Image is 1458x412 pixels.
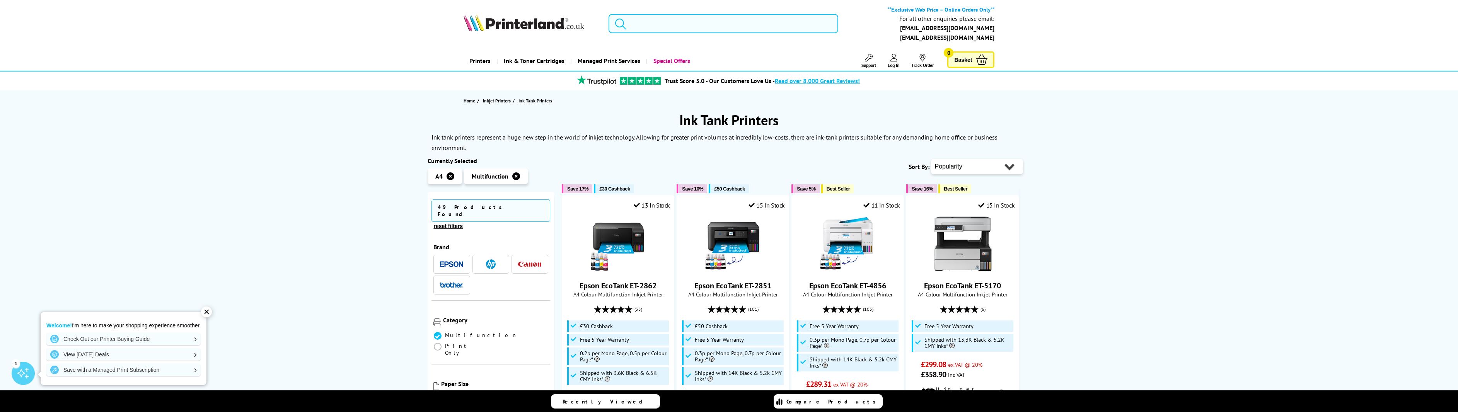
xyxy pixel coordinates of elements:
a: View [DATE] Deals [46,348,201,361]
img: Paper Size [433,382,439,390]
a: Save with a Managed Print Subscription [46,364,201,376]
span: £50 Cashback [714,186,745,192]
span: Recently Viewed [563,398,650,405]
span: £358.90 [921,369,946,380]
img: Epson EcoTank ET-2862 [589,215,647,273]
span: £289.31 [806,379,831,389]
span: (105) [863,302,873,317]
a: Epson EcoTank ET-2862 [589,267,647,274]
span: Ink & Toner Cartridges [504,51,564,71]
span: Save 10% [682,186,703,192]
strong: Welcome! [46,322,72,329]
button: Save 10% [677,184,707,193]
img: trustpilot rating [620,77,661,85]
span: A4 Colour Multifunction Inkjet Printer [681,291,785,298]
button: HP [477,259,505,269]
div: 15 In Stock [749,201,785,209]
a: Ink & Toner Cartridges [496,51,570,71]
div: 1 [12,359,20,368]
button: £50 Cashback [709,184,749,193]
span: Compare Products [786,398,880,405]
li: 0.3p per mono page [921,385,1004,399]
span: £50 Cashback [695,323,728,329]
a: Special Offers [646,51,696,71]
span: A4 Colour Multifunction Inkjet Printer [566,291,670,298]
div: 11 In Stock [863,201,900,209]
span: Free 5 Year Warranty [810,323,859,329]
a: Epson EcoTank ET-4856 [819,267,877,274]
img: Epson EcoTank ET-2851 [704,215,762,273]
a: Support [861,54,876,68]
a: Recently Viewed [551,394,660,409]
img: Category [433,318,441,326]
span: A4 Colour Multifunction Inkjet Printer [796,291,900,298]
div: Paper Size [441,380,549,388]
a: Epson EcoTank ET-5170 [934,267,992,274]
button: Best Seller [938,184,971,193]
span: Log In [888,62,900,68]
span: Save 5% [797,186,815,192]
a: Managed Print Services [570,51,646,71]
div: 13 In Stock [634,201,670,209]
span: Shipped with 13.3K Black & 5.2K CMY Inks* [924,337,1012,349]
span: Basket [954,54,972,65]
span: Sort By: [909,163,929,170]
span: A4 [435,172,443,180]
span: inc VAT [948,371,965,378]
div: Brand [433,243,549,251]
div: Category [443,316,549,324]
a: [EMAIL_ADDRESS][DOMAIN_NAME] [900,24,994,32]
button: Save 17% [562,184,592,193]
span: ex VAT @ 20% [948,361,982,368]
b: **Exclusive Web Price – Online Orders Only** [887,6,994,13]
b: [EMAIL_ADDRESS][DOMAIN_NAME] [900,34,994,41]
img: Epson EcoTank ET-4856 [819,215,877,273]
a: Epson EcoTank ET-2862 [580,281,657,291]
span: ex VAT @ 20% [833,381,868,388]
a: Printers [464,51,496,71]
span: £299.08 [921,359,946,369]
button: Best Seller [821,184,854,193]
span: Save 17% [567,186,588,192]
span: (35) [634,302,642,317]
span: Support [861,62,876,68]
div: ✕ [201,306,212,317]
a: Check Out our Printer Buying Guide [46,333,201,345]
span: Shipped with 14K Black & 5.2k CMY Inks* [810,356,897,369]
button: Save 5% [791,184,819,193]
a: Epson EcoTank ET-5170 [924,281,1001,291]
span: Multifunction [472,172,508,180]
img: Epson EcoTank ET-5170 [934,215,992,273]
img: Epson [440,261,463,267]
button: Epson [438,259,466,269]
span: Best Seller [827,186,850,192]
span: Best Seller [944,186,967,192]
span: Multifunction [445,332,518,339]
a: Printerland Logo [464,14,599,33]
a: Epson EcoTank ET-4856 [809,281,886,291]
span: Ink Tank Printers [518,98,552,104]
span: Read over 8,000 Great Reviews! [775,77,860,85]
span: £347.17 [806,389,830,399]
span: Save 16% [912,186,933,192]
span: Inkjet Printers [483,97,511,105]
span: 0 [944,48,953,58]
div: Currently Selected [428,157,554,165]
a: Track Order [911,54,934,68]
span: Free 5 Year Warranty [580,337,629,343]
img: Canon [518,262,541,267]
button: Brother [438,280,466,290]
span: A4 Colour Multifunction Inkjet Printer [911,291,1015,298]
span: (6) [981,302,986,317]
span: £30 Cashback [580,323,613,329]
img: Printerland Logo [464,14,584,31]
a: Trust Score 5.0 - Our Customers Love Us -Read over 8,000 Great Reviews! [665,77,860,85]
a: Compare Products [774,394,883,409]
a: Basket 0 [947,51,994,68]
button: Canon [516,259,544,269]
button: £30 Cashback [594,184,634,193]
span: Free 5 Year Warranty [695,337,744,343]
a: Log In [888,54,900,68]
p: Ink tank printers represent a huge new step in the world of inkjet technology. Allowing for great... [431,133,998,152]
a: Inkjet Printers [483,97,513,105]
